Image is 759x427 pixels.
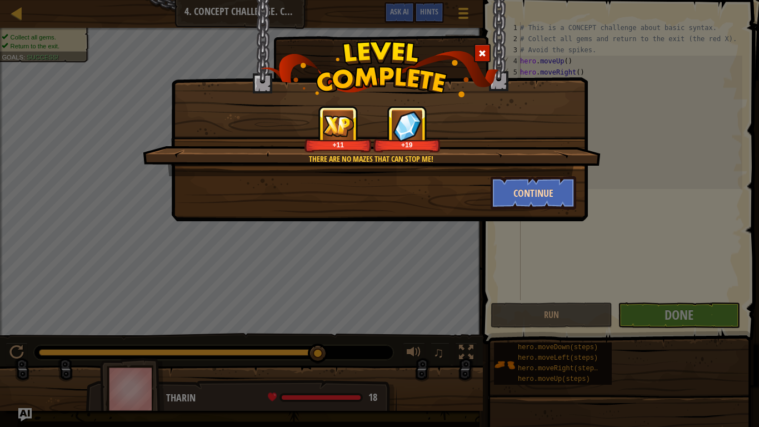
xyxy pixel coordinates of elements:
img: reward_icon_xp.png [323,115,354,137]
div: +11 [307,141,369,149]
div: +19 [376,141,438,149]
img: reward_icon_gems.png [393,111,422,141]
div: There are no mazes that can stop me! [196,153,546,165]
img: level_complete.png [261,41,499,97]
button: Continue [491,176,577,210]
